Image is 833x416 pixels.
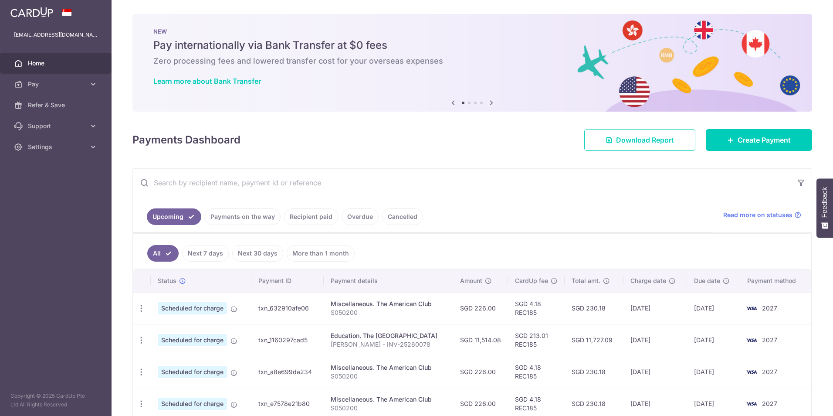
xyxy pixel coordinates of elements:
span: Download Report [616,135,674,145]
td: SGD 4.18 REC185 [508,292,565,324]
td: [DATE] [623,324,687,356]
span: Home [28,59,85,68]
td: [DATE] [687,356,740,388]
a: Cancelled [382,208,423,225]
span: Settings [28,143,85,151]
td: SGD 226.00 [453,292,508,324]
span: 2027 [762,400,777,407]
a: Payments on the way [205,208,281,225]
td: SGD 230.18 [565,356,623,388]
p: S050200 [331,308,446,317]
button: Feedback - Show survey [816,178,833,238]
p: S050200 [331,404,446,413]
img: Bank Card [743,335,760,345]
td: SGD 11,727.09 [565,324,623,356]
td: [DATE] [623,292,687,324]
a: Download Report [584,129,695,151]
img: Bank Card [743,367,760,377]
td: txn_a8e699da234 [251,356,324,388]
a: All [147,245,179,262]
div: Miscellaneous. The American Club [331,363,446,372]
a: Learn more about Bank Transfer [153,77,261,85]
span: Support [28,122,85,130]
div: Education. The [GEOGRAPHIC_DATA] [331,331,446,340]
span: Scheduled for charge [158,302,227,314]
a: More than 1 month [287,245,355,262]
img: Bank Card [743,399,760,409]
td: [DATE] [623,356,687,388]
a: Upcoming [147,208,201,225]
span: Feedback [821,187,829,218]
p: [EMAIL_ADDRESS][DOMAIN_NAME] [14,31,98,39]
span: 2027 [762,304,777,312]
td: SGD 11,514.08 [453,324,508,356]
span: Status [158,276,176,285]
th: Payment method [740,269,811,292]
span: Charge date [630,276,666,285]
p: [PERSON_NAME] - INV-25260078 [331,340,446,349]
span: 2027 [762,368,777,375]
a: Next 7 days [182,245,229,262]
span: Refer & Save [28,101,85,109]
td: txn_1160297cad5 [251,324,324,356]
span: Read more on statuses [723,211,792,219]
span: Scheduled for charge [158,366,227,378]
span: Due date [694,276,720,285]
p: S050200 [331,372,446,381]
th: Payment details [324,269,453,292]
a: Create Payment [706,129,812,151]
h4: Payments Dashboard [132,132,240,148]
a: Recipient paid [284,208,338,225]
th: Payment ID [251,269,324,292]
div: Miscellaneous. The American Club [331,300,446,308]
img: CardUp [10,7,53,17]
span: Pay [28,80,85,89]
a: Next 30 days [232,245,283,262]
input: Search by recipient name, payment id or reference [133,169,791,197]
img: Bank transfer banner [132,14,812,112]
p: NEW [153,28,791,35]
td: [DATE] [687,292,740,324]
h6: Zero processing fees and lowered transfer cost for your overseas expenses [153,56,791,66]
td: SGD 226.00 [453,356,508,388]
td: [DATE] [687,324,740,356]
span: Scheduled for charge [158,398,227,410]
span: CardUp fee [515,276,548,285]
span: Scheduled for charge [158,334,227,346]
td: SGD 230.18 [565,292,623,324]
a: Read more on statuses [723,211,801,219]
td: SGD 213.01 REC185 [508,324,565,356]
a: Overdue [342,208,379,225]
td: txn_632910afe06 [251,292,324,324]
span: Create Payment [738,135,791,145]
img: Bank Card [743,303,760,314]
td: SGD 4.18 REC185 [508,356,565,388]
span: 2027 [762,336,777,344]
div: Miscellaneous. The American Club [331,395,446,404]
span: Total amt. [572,276,600,285]
span: Amount [460,276,482,285]
h5: Pay internationally via Bank Transfer at $0 fees [153,38,791,52]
